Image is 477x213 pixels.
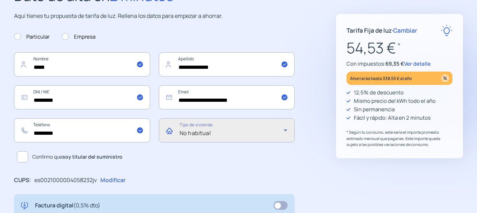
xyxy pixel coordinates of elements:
p: Aquí tienes tu propuesta de tarifa de luz. Rellena los datos para empezar a ahorrar. [14,12,295,21]
img: rate-E.svg [441,25,452,36]
p: es0021000004058232jv [34,176,97,185]
p: * Según tu consumo, este sería el importe promedio estimado mensual que pagarías. Este importe qu... [347,129,452,148]
mat-label: Tipo de vivienda [180,122,213,128]
p: Modificar [100,176,126,185]
p: Ahorrarás hasta 338,55 € al año [350,74,412,82]
p: Factura digital [35,201,100,210]
span: (0,5% dto) [73,201,100,209]
p: Sin permanencia [354,105,395,114]
p: Con impuestos: [347,60,452,68]
label: Particular [14,33,49,41]
img: digital-invoice.svg [21,201,28,210]
span: 69,35 € [385,60,404,67]
p: CUPS: [14,176,31,185]
p: 54,53 € [347,36,452,60]
b: soy titular del suministro [62,153,122,160]
span: Cambiar [393,26,417,34]
label: Empresa [62,33,95,41]
span: Ver detalle [404,60,431,67]
p: Fácil y rápido: Alta en 2 minutos [354,114,431,122]
span: No habitual [180,129,211,137]
p: Mismo precio del kWh todo el año [354,97,436,105]
img: percentage_icon.svg [441,74,449,82]
p: 12,5% de descuento [354,88,404,97]
span: Confirmo que [32,153,122,161]
p: Tarifa Fija de luz · [347,26,417,35]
